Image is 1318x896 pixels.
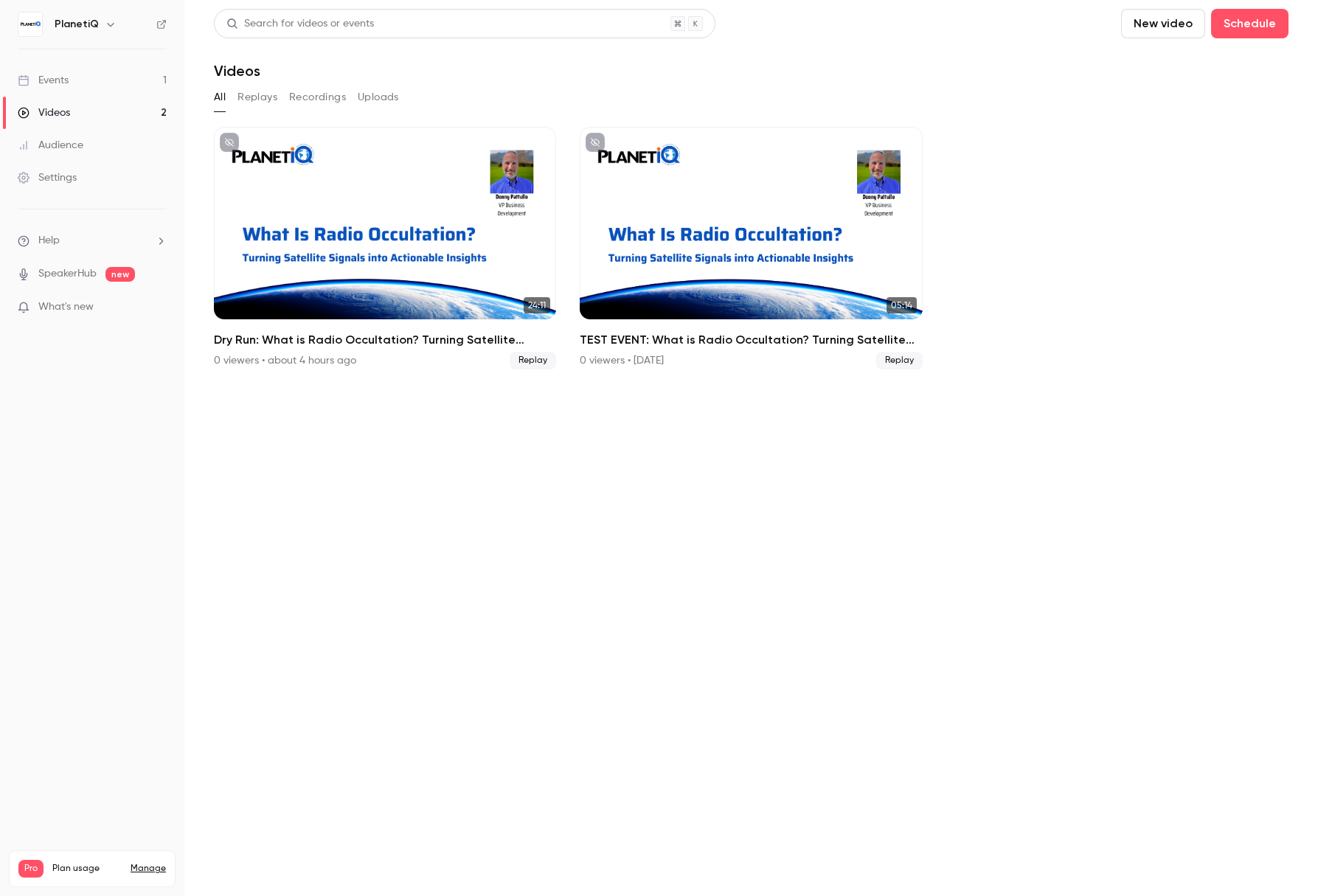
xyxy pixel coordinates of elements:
span: 24:11 [524,297,550,313]
a: 05:14TEST EVENT: What is Radio Occultation? Turning Satellite Signals into Actionable Insights0 v... [580,127,922,369]
div: Settings [18,170,77,185]
div: Search for videos or events [226,16,374,32]
span: Pro [18,860,44,878]
button: New video [1121,9,1205,38]
button: Recordings [289,86,346,109]
h1: Videos [214,62,260,80]
a: SpeakerHub [38,266,97,282]
section: Videos [214,9,1288,887]
div: Events [18,73,69,88]
button: All [214,86,226,109]
div: 0 viewers • [DATE] [580,353,664,368]
div: 0 viewers • about 4 hours ago [214,353,356,368]
span: Plan usage [52,863,122,875]
button: unpublished [220,133,239,152]
a: 24:11Dry Run: What is Radio Occultation? Turning Satellite Signals into Actionable Insights0 view... [214,127,556,369]
h2: TEST EVENT: What is Radio Occultation? Turning Satellite Signals into Actionable Insights [580,331,922,349]
span: Replay [876,352,923,369]
div: Audience [18,138,83,153]
li: Dry Run: What is Radio Occultation? Turning Satellite Signals into Actionable Insights [214,127,556,369]
a: Manage [131,863,166,875]
span: new [105,267,135,282]
li: help-dropdown-opener [18,233,167,249]
img: PlanetiQ [18,13,42,36]
li: TEST EVENT: What is Radio Occultation? Turning Satellite Signals into Actionable Insights [580,127,922,369]
h6: PlanetiQ [55,17,99,32]
button: unpublished [586,133,605,152]
span: What's new [38,299,94,315]
h2: Dry Run: What is Radio Occultation? Turning Satellite Signals into Actionable Insights [214,331,556,349]
div: Videos [18,105,70,120]
span: 05:14 [887,297,917,313]
span: Help [38,233,60,249]
ul: Videos [214,127,1288,369]
span: Replay [510,352,556,369]
button: Schedule [1211,9,1288,38]
button: Uploads [358,86,399,109]
button: Replays [237,86,277,109]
